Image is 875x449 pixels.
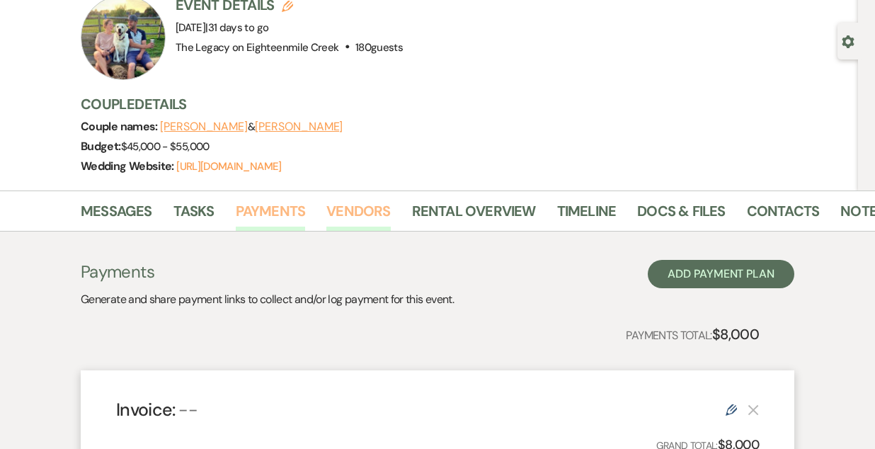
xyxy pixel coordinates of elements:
[160,121,248,132] button: [PERSON_NAME]
[81,290,454,309] p: Generate and share payment links to collect and/or log payment for this event.
[648,260,794,288] button: Add Payment Plan
[637,200,725,231] a: Docs & Files
[81,94,844,114] h3: Couple Details
[176,40,339,55] span: The Legacy on Eighteenmile Creek
[121,140,210,154] span: $45,000 - $55,000
[205,21,268,35] span: |
[557,200,617,231] a: Timeline
[81,119,160,134] span: Couple names:
[81,260,454,284] h3: Payments
[178,398,198,421] span: --
[81,139,121,154] span: Budget:
[626,323,759,346] p: Payments Total:
[326,200,390,231] a: Vendors
[81,159,176,174] span: Wedding Website:
[255,121,343,132] button: [PERSON_NAME]
[81,200,152,231] a: Messages
[842,34,854,47] button: Open lead details
[355,40,403,55] span: 180 guests
[176,159,281,174] a: [URL][DOMAIN_NAME]
[173,200,215,231] a: Tasks
[412,200,536,231] a: Rental Overview
[160,120,343,134] span: &
[747,200,820,231] a: Contacts
[116,397,198,422] h4: Invoice:
[236,200,306,231] a: Payments
[712,325,759,343] strong: $8,000
[176,21,268,35] span: [DATE]
[748,404,759,416] button: This payment plan cannot be deleted because it contains links that have been paid through Weven’s...
[208,21,269,35] span: 31 days to go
